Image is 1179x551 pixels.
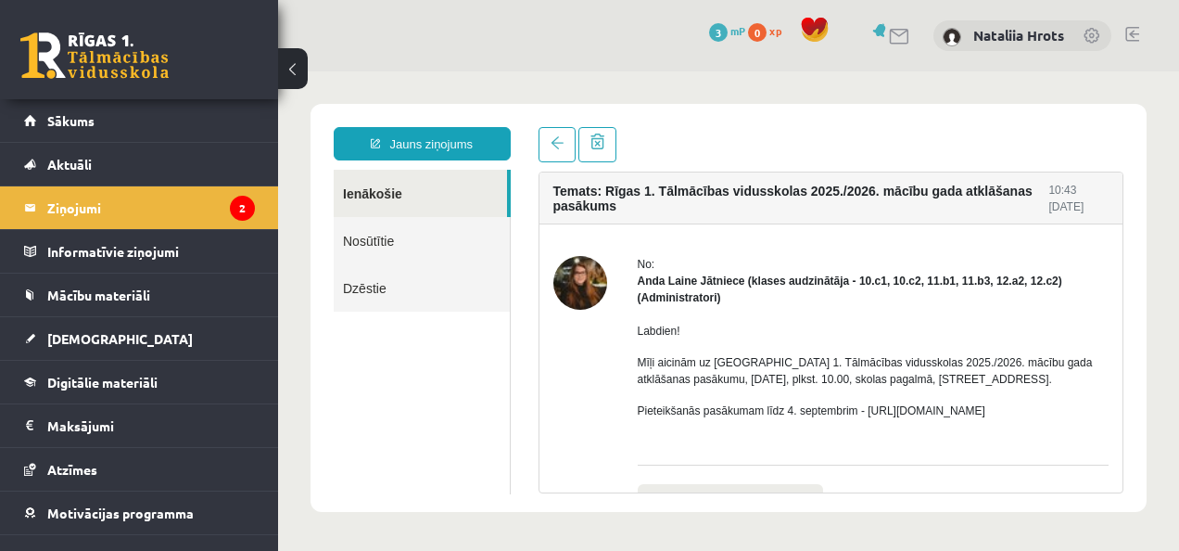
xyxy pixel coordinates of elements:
legend: Informatīvie ziņojumi [47,230,255,273]
div: No: [360,185,831,201]
img: Anda Laine Jātniece (klases audzinātāja - 10.c1, 10.c2, 11.b1, 11.b3, 12.a2, 12.c2) [275,185,329,238]
p: Labdien! [360,251,831,268]
legend: Maksājumi [47,404,255,447]
a: Atzīmes [24,448,255,491]
a: Rīgas 1. Tālmācības vidusskola [20,32,169,79]
span: Digitālie materiāli [47,374,158,391]
p: Pieteikšanās pasākumam līdz 4. septembrim - [URL][DOMAIN_NAME] [360,331,831,348]
a: Mācību materiāli [24,274,255,316]
span: Motivācijas programma [47,505,194,521]
span: Atzīmes [47,461,97,478]
p: Mīļi aicinām uz [GEOGRAPHIC_DATA] 1. Tālmācības vidusskolas 2025./2026. mācību gada atklāšanas pa... [360,283,831,316]
a: Jauns ziņojums [56,56,233,89]
h4: Temats: Rīgas 1. Tālmācības vidusskolas 2025./2026. mācību gada atklāšanas pasākums [275,112,771,142]
div: 10:43 [DATE] [770,110,830,144]
img: Nataliia Hrots [943,28,961,46]
a: Nosūtītie [56,146,232,193]
legend: Ziņojumi [47,186,255,229]
a: 3 mP [709,23,745,38]
i: 2 [230,196,255,221]
a: Dzēstie [56,193,232,240]
a: Sākums [24,99,255,142]
a: Informatīvie ziņojumi [24,230,255,273]
span: Mācību materiāli [47,287,150,303]
span: xp [769,23,781,38]
a: 0 xp [748,23,791,38]
span: mP [730,23,745,38]
span: 3 [709,23,728,42]
a: Ziņojumi2 [24,186,255,229]
span: 0 [748,23,767,42]
a: Aktuāli [24,143,255,186]
a: Digitālie materiāli [24,361,255,404]
strong: Anda Laine Jātniece (klases audzinātāja - 10.c1, 10.c2, 11.b1, 11.b3, 12.a2, 12.c2) (Administratori) [360,203,784,233]
span: Aktuāli [47,156,92,173]
span: [DEMOGRAPHIC_DATA] [47,330,193,347]
a: Ienākošie [56,98,229,146]
a: [DEMOGRAPHIC_DATA] [24,317,255,360]
a: Maksājumi [24,404,255,447]
a: Motivācijas programma [24,492,255,534]
span: Sākums [47,112,95,129]
a: Nataliia Hrots [973,26,1064,45]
